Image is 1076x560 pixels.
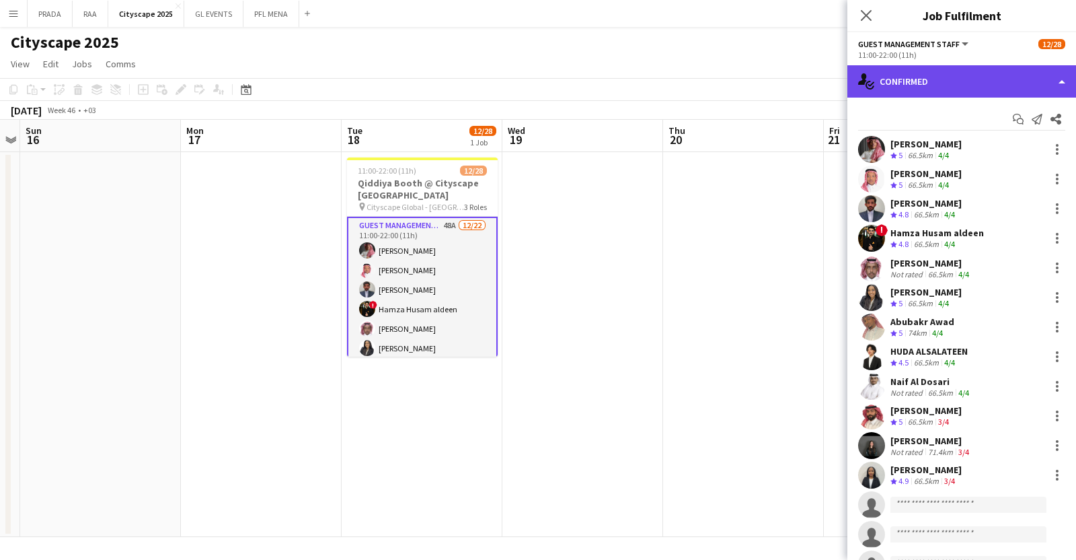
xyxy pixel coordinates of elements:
[464,202,487,212] span: 3 Roles
[367,202,464,212] span: Cityscape Global - [GEOGRAPHIC_DATA]
[24,132,42,147] span: 16
[666,132,685,147] span: 20
[890,405,962,417] div: [PERSON_NAME]
[106,58,136,70] span: Comms
[26,125,42,137] span: Sun
[890,345,968,357] div: HUDA ALSALATEEN
[829,125,840,137] span: Fri
[890,197,962,209] div: [PERSON_NAME]
[905,328,929,339] div: 74km
[911,209,941,221] div: 66.5km
[890,286,962,298] div: [PERSON_NAME]
[345,132,362,147] span: 18
[958,269,969,279] app-skills-label: 4/4
[898,209,909,219] span: 4.8
[100,55,141,73] a: Comms
[369,301,377,309] span: !
[898,328,902,338] span: 5
[347,177,498,201] h3: Qiddiya Booth @ Cityscape [GEOGRAPHIC_DATA]
[925,447,956,457] div: 71.4km
[944,209,955,219] app-skills-label: 4/4
[186,125,204,137] span: Mon
[347,125,362,137] span: Tue
[944,476,955,486] app-skills-label: 3/4
[43,58,59,70] span: Edit
[668,125,685,137] span: Thu
[890,435,972,447] div: [PERSON_NAME]
[73,1,108,27] button: RAA
[847,7,1076,24] h3: Job Fulfilment
[890,376,972,388] div: Naif Al Dosari
[890,138,962,150] div: [PERSON_NAME]
[72,58,92,70] span: Jobs
[358,166,416,176] span: 11:00-22:00 (11h)
[890,168,962,180] div: [PERSON_NAME]
[958,447,969,457] app-skills-label: 3/4
[938,150,949,160] app-skills-label: 4/4
[876,224,888,236] span: !
[470,137,496,147] div: 1 Job
[898,239,909,249] span: 4.8
[911,357,941,369] div: 66.5km
[898,357,909,367] span: 4.5
[890,464,962,476] div: [PERSON_NAME]
[944,239,955,249] app-skills-label: 4/4
[243,1,299,27] button: PFL MENA
[469,126,496,136] span: 12/28
[847,65,1076,98] div: Confirmed
[38,55,64,73] a: Edit
[184,132,204,147] span: 17
[898,298,902,308] span: 5
[184,1,243,27] button: GL EVENTS
[11,58,30,70] span: View
[5,55,35,73] a: View
[911,476,941,487] div: 66.5km
[938,417,949,427] app-skills-label: 3/4
[944,357,955,367] app-skills-label: 4/4
[938,180,949,190] app-skills-label: 4/4
[108,1,184,27] button: Cityscape 2025
[83,105,96,115] div: +03
[11,104,42,117] div: [DATE]
[827,132,840,147] span: 21
[898,476,909,486] span: 4.9
[890,447,925,457] div: Not rated
[67,55,98,73] a: Jobs
[925,269,956,279] div: 66.5km
[858,39,960,49] span: Guest Management Staff
[890,388,925,398] div: Not rated
[890,257,972,269] div: [PERSON_NAME]
[898,180,902,190] span: 5
[890,316,954,328] div: Abubakr Awad
[28,1,73,27] button: PRADA
[905,298,935,310] div: 66.5km
[44,105,78,115] span: Week 46
[905,180,935,191] div: 66.5km
[858,50,1065,60] div: 11:00-22:00 (11h)
[932,328,943,338] app-skills-label: 4/4
[508,125,525,137] span: Wed
[958,388,969,398] app-skills-label: 4/4
[460,166,487,176] span: 12/28
[925,388,956,398] div: 66.5km
[11,32,119,53] h1: Cityscape 2025
[905,150,935,162] div: 66.5km
[1038,39,1065,49] span: 12/28
[898,417,902,427] span: 5
[938,298,949,308] app-skills-label: 4/4
[890,227,984,239] div: Hamza Husam aldeen
[911,239,941,250] div: 66.5km
[890,269,925,279] div: Not rated
[905,417,935,428] div: 66.5km
[898,150,902,160] span: 5
[506,132,525,147] span: 19
[347,157,498,357] app-job-card: 11:00-22:00 (11h)12/28Qiddiya Booth @ Cityscape [GEOGRAPHIC_DATA] Cityscape Global - [GEOGRAPHIC_...
[858,39,970,49] button: Guest Management Staff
